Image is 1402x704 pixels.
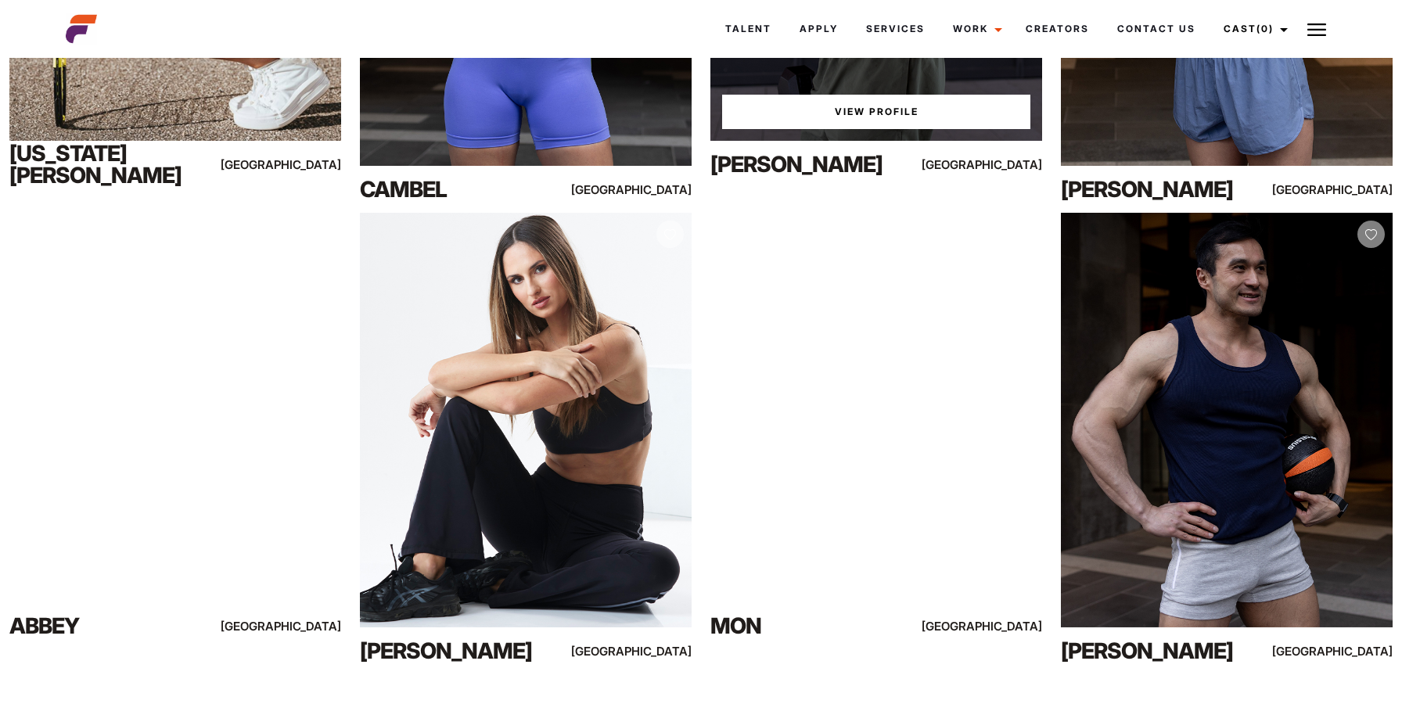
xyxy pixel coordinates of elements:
[592,641,692,661] div: [GEOGRAPHIC_DATA]
[1103,8,1210,50] a: Contact Us
[939,8,1012,50] a: Work
[9,610,208,641] div: Abbey
[1307,20,1326,39] img: Burger icon
[360,635,559,666] div: [PERSON_NAME]
[242,155,341,174] div: [GEOGRAPHIC_DATA]
[1061,635,1260,666] div: [PERSON_NAME]
[592,180,692,199] div: [GEOGRAPHIC_DATA]
[360,174,559,205] div: Cambel
[1293,180,1393,199] div: [GEOGRAPHIC_DATA]
[1012,8,1103,50] a: Creators
[242,616,341,636] div: [GEOGRAPHIC_DATA]
[852,8,939,50] a: Services
[943,616,1042,636] div: [GEOGRAPHIC_DATA]
[711,8,785,50] a: Talent
[943,155,1042,174] div: [GEOGRAPHIC_DATA]
[722,95,1030,129] a: View Hugo'sProfile
[66,13,97,45] img: cropped-aefm-brand-fav-22-square.png
[1293,641,1393,661] div: [GEOGRAPHIC_DATA]
[1210,8,1297,50] a: Cast(0)
[9,149,208,180] div: [US_STATE][PERSON_NAME]
[1061,174,1260,205] div: [PERSON_NAME]
[710,149,909,180] div: [PERSON_NAME]
[1256,23,1274,34] span: (0)
[710,610,909,641] div: Mon
[785,8,852,50] a: Apply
